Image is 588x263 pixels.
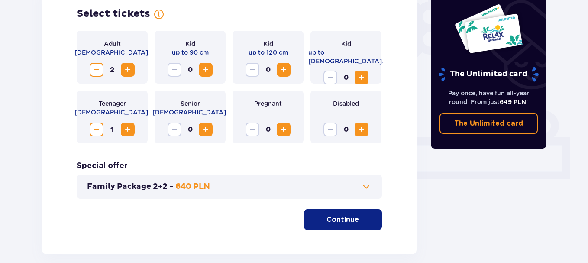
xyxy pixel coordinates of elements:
[87,182,174,192] p: Family Package 2+2 -
[339,71,353,84] span: 0
[500,98,526,105] span: 649 PLN
[341,39,351,48] p: Kid
[333,99,359,108] p: Disabled
[254,99,282,108] p: Pregnant
[104,39,121,48] p: Adult
[74,48,150,57] p: [DEMOGRAPHIC_DATA].
[199,63,213,77] button: Increase
[277,63,291,77] button: Increase
[90,63,103,77] button: Decrease
[172,48,209,57] p: up to 90 cm
[87,182,372,192] button: Family Package 2+2 -640 PLN
[277,123,291,136] button: Increase
[121,63,135,77] button: Increase
[199,123,213,136] button: Increase
[77,7,150,20] p: Select tickets
[175,182,210,192] p: 640 PLN
[183,123,197,136] span: 0
[168,123,181,136] button: Decrease
[454,119,523,128] p: The Unlimited card
[181,99,200,108] p: Senior
[74,108,150,117] p: [DEMOGRAPHIC_DATA].
[152,108,228,117] p: [DEMOGRAPHIC_DATA].
[185,39,195,48] p: Kid
[263,39,273,48] p: Kid
[323,71,337,84] button: Decrease
[339,123,353,136] span: 0
[355,123,368,136] button: Increase
[99,99,126,108] p: Teenager
[183,63,197,77] span: 0
[439,113,538,134] a: The Unlimited card
[90,123,103,136] button: Decrease
[261,63,275,77] span: 0
[261,123,275,136] span: 0
[439,89,538,106] p: Pay once, have fun all-year round. From just !
[246,63,259,77] button: Decrease
[355,71,368,84] button: Increase
[249,48,288,57] p: up to 120 cm
[168,63,181,77] button: Decrease
[105,63,119,77] span: 2
[438,67,540,82] p: The Unlimited card
[304,209,382,230] button: Continue
[308,48,384,65] p: up to [DEMOGRAPHIC_DATA].
[105,123,119,136] span: 1
[246,123,259,136] button: Decrease
[326,215,359,224] p: Continue
[77,161,128,171] p: Special offer
[323,123,337,136] button: Decrease
[121,123,135,136] button: Increase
